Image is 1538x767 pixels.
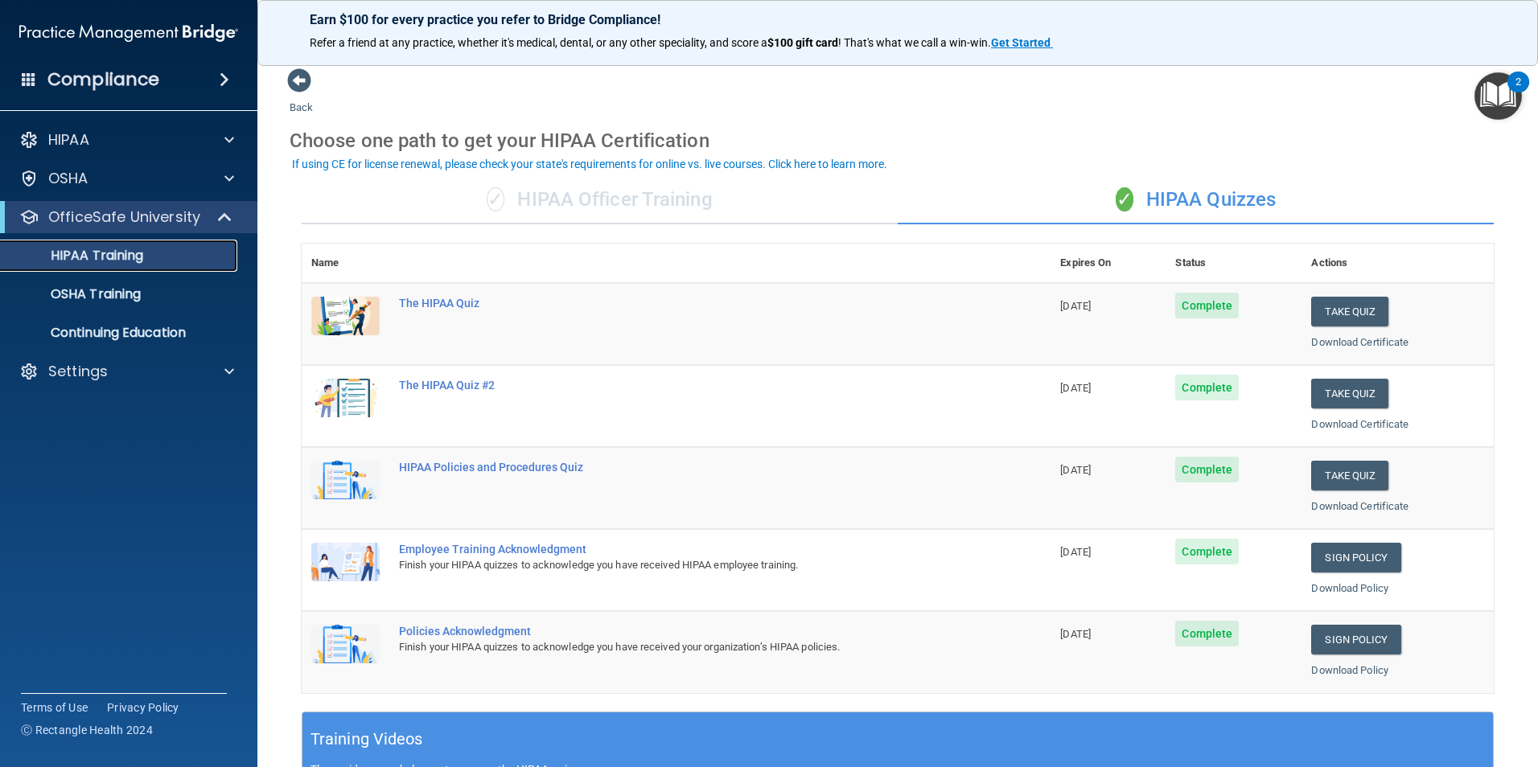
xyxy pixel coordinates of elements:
h4: Compliance [47,68,159,91]
button: If using CE for license renewal, please check your state's requirements for online vs. live cours... [290,156,890,172]
div: Choose one path to get your HIPAA Certification [290,117,1506,164]
span: Refer a friend at any practice, whether it's medical, dental, or any other speciality, and score a [310,36,767,49]
p: OSHA Training [10,286,141,302]
a: Sign Policy [1311,543,1400,572]
a: HIPAA [19,130,234,150]
div: The HIPAA Quiz [399,297,970,310]
a: Download Policy [1311,664,1388,676]
a: Download Policy [1311,582,1388,594]
span: Complete [1175,621,1239,646]
a: OfficeSafe University [19,207,233,227]
div: HIPAA Policies and Procedures Quiz [399,461,970,474]
button: Take Quiz [1311,379,1388,408]
span: [DATE] [1060,464,1091,476]
div: The HIPAA Quiz #2 [399,379,970,392]
a: Terms of Use [21,699,88,716]
div: HIPAA Quizzes [898,176,1494,224]
span: ✓ [1116,187,1133,211]
p: Continuing Education [10,325,230,341]
strong: Get Started [991,36,1051,49]
h5: Training Videos [310,725,423,753]
span: ! That's what we call a win-win. [838,36,991,49]
strong: $100 gift card [767,36,838,49]
div: Policies Acknowledgment [399,625,970,638]
span: Complete [1175,457,1239,482]
span: Complete [1175,375,1239,400]
span: Complete [1175,539,1239,564]
span: Complete [1175,293,1239,318]
span: [DATE] [1060,382,1091,394]
span: ✓ [487,187,504,211]
a: Privacy Policy [107,699,179,716]
th: Expires On [1051,244,1166,283]
a: Settings [19,362,234,381]
div: Finish your HIPAA quizzes to acknowledge you have received your organization’s HIPAA policies. [399,638,970,657]
a: Back [290,82,313,113]
th: Actions [1302,244,1494,283]
p: Settings [48,362,108,381]
a: Get Started [991,36,1053,49]
span: [DATE] [1060,546,1091,558]
p: HIPAA [48,130,89,150]
a: Download Certificate [1311,418,1408,430]
a: Download Certificate [1311,336,1408,348]
th: Name [302,244,389,283]
div: Employee Training Acknowledgment [399,543,970,556]
p: HIPAA Training [10,248,143,264]
div: If using CE for license renewal, please check your state's requirements for online vs. live cours... [292,158,887,170]
p: OfficeSafe University [48,207,200,227]
button: Take Quiz [1311,461,1388,490]
div: HIPAA Officer Training [302,176,898,224]
span: [DATE] [1060,628,1091,640]
span: Ⓒ Rectangle Health 2024 [21,722,153,738]
th: Status [1166,244,1302,283]
button: Take Quiz [1311,297,1388,326]
p: Earn $100 for every practice you refer to Bridge Compliance! [310,12,1486,27]
a: Sign Policy [1311,625,1400,654]
button: Open Resource Center, 2 new notifications [1474,72,1522,120]
a: OSHA [19,169,234,188]
p: OSHA [48,169,88,188]
a: Download Certificate [1311,500,1408,512]
span: [DATE] [1060,300,1091,312]
div: Finish your HIPAA quizzes to acknowledge you have received HIPAA employee training. [399,556,970,575]
img: PMB logo [19,17,238,49]
div: 2 [1515,82,1521,103]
